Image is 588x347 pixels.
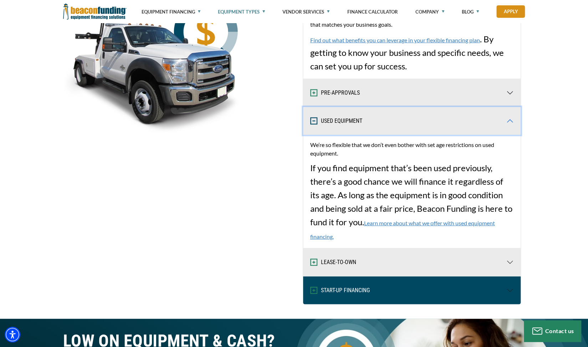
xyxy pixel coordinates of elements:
[303,107,521,135] button: USED EQUIPMENT
[5,327,20,342] div: Accessibility Menu
[545,327,574,334] span: Contact us
[310,141,513,158] p: We’re so flexible that we don’t even bother with set age restrictions on used equipment.
[303,79,521,107] button: PRE-APPROVALS
[496,5,525,18] a: Apply
[310,117,317,125] img: Expand and Collapse Icon
[310,37,480,43] a: Find out what benefits you can leverage in your flexible financing plan
[310,287,317,294] img: Expand and Collapse Icon
[524,320,581,342] button: Contact us
[310,12,513,71] span: . By getting to know your business and specific needs, we can set you up for success.
[310,220,495,240] a: Learn more about what we offer with used equipment financing.
[303,277,521,304] button: START-UP FINANCING
[310,141,513,241] span: If you find equipment that’s been used previously, there’s a good chance we will finance it regar...
[303,248,521,276] button: LEASE-TO-OWN
[310,259,317,266] img: Expand and Collapse Icon
[310,89,317,96] img: Expand and Collapse Icon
